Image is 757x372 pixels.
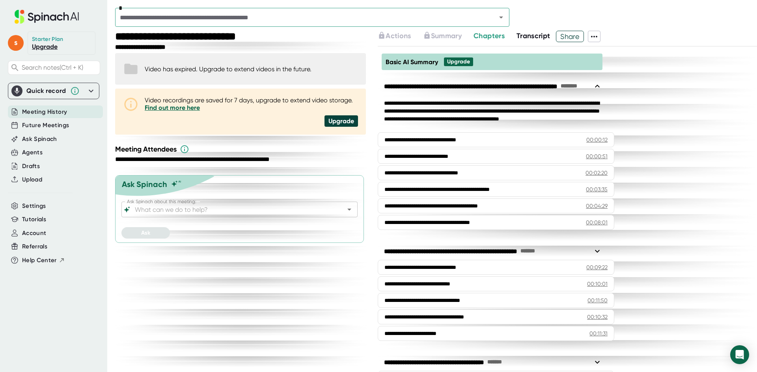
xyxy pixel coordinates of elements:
button: Meeting History [22,107,67,117]
button: Tutorials [22,215,46,224]
button: Actions [378,31,411,41]
div: 00:10:32 [587,313,608,321]
a: Upgrade [32,43,58,50]
button: Chapters [474,31,505,41]
div: Video has expired. Upgrade to extend videos in the future. [145,65,311,73]
div: 00:04:29 [586,202,608,210]
button: Ask Spinach [22,135,57,144]
button: Ask [121,227,170,239]
button: Summary [423,31,462,41]
div: Upgrade [324,115,358,127]
div: 00:08:01 [586,218,608,226]
div: 00:09:22 [586,263,608,271]
div: Video recordings are saved for 7 days, upgrade to extend video storage. [145,96,358,111]
a: Find out more here [145,104,200,111]
span: Search notes (Ctrl + K) [22,64,83,71]
span: Ask [141,229,150,236]
button: Open [496,12,507,23]
span: Share [556,30,584,43]
div: Quick record [26,87,66,95]
div: 00:11:50 [587,296,608,304]
span: Basic AI Summary [386,58,438,66]
span: Summary [431,31,462,40]
button: Account [22,229,46,238]
div: 00:00:51 [586,152,608,160]
button: Share [556,31,584,42]
div: 00:00:12 [586,136,608,144]
div: Open Intercom Messenger [730,345,749,364]
div: 00:10:01 [587,280,608,288]
div: Upgrade [447,58,470,65]
div: 00:03:35 [586,185,608,193]
button: Help Center [22,256,65,265]
button: Transcript [516,31,550,41]
button: Settings [22,202,46,211]
div: Upgrade to access [423,31,474,42]
button: Future Meetings [22,121,69,130]
span: Chapters [474,31,505,40]
div: Ask Spinach [122,180,167,189]
div: 00:02:20 [585,169,608,177]
button: Agents [22,148,43,157]
div: Quick record [11,83,96,99]
div: Meeting Attendees [115,144,368,154]
input: What can we do to help? [133,204,332,215]
div: Upgrade to access [378,31,423,42]
button: Drafts [22,162,40,171]
span: Transcript [516,31,550,40]
span: Help Center [22,256,57,265]
button: Upload [22,175,42,184]
button: Open [344,204,355,215]
div: 00:11:31 [589,329,608,337]
button: Referrals [22,242,47,251]
span: Actions [386,31,411,40]
span: s [8,35,24,51]
div: Starter Plan [32,36,63,43]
